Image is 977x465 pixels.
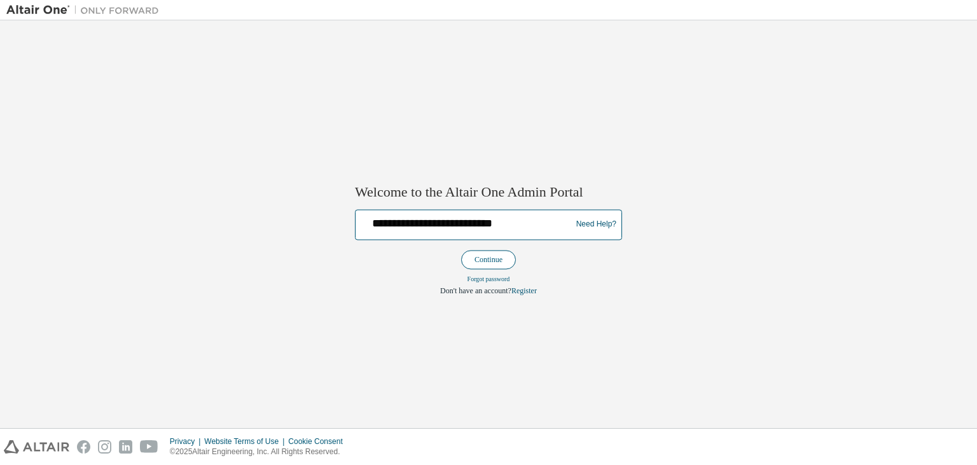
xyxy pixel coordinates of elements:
div: Website Terms of Use [204,436,288,447]
h2: Welcome to the Altair One Admin Portal [355,184,622,202]
img: instagram.svg [98,440,111,454]
a: Register [511,286,537,295]
div: Privacy [170,436,204,447]
button: Continue [461,250,516,269]
img: altair_logo.svg [4,440,69,454]
img: Altair One [6,4,165,17]
img: linkedin.svg [119,440,132,454]
div: Cookie Consent [288,436,350,447]
span: Don't have an account? [440,286,511,295]
a: Forgot password [468,275,510,282]
img: facebook.svg [77,440,90,454]
img: youtube.svg [140,440,158,454]
p: © 2025 Altair Engineering, Inc. All Rights Reserved. [170,447,350,457]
